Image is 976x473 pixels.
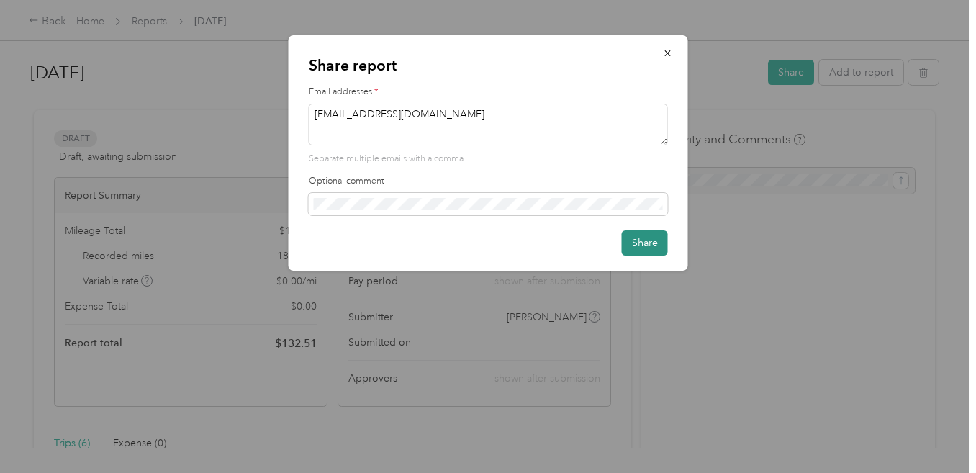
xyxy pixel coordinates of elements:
button: Share [622,230,668,256]
p: Separate multiple emails with a comma [309,153,668,166]
iframe: Everlance-gr Chat Button Frame [895,392,976,473]
textarea: [EMAIL_ADDRESS][DOMAIN_NAME] [309,104,668,145]
label: Optional comment [309,175,668,188]
label: Email addresses [309,86,668,99]
p: Share report [309,55,668,76]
